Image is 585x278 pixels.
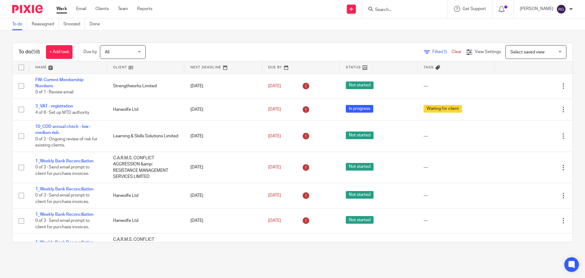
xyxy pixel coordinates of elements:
[35,137,97,148] span: 0 of 2 · Ongoing review of risk for existing clients.
[346,132,374,139] span: Not started
[118,6,128,12] a: Team
[268,107,281,112] span: [DATE]
[184,121,262,152] td: [DATE]
[35,212,94,217] a: 1_Weekly Bank Reconciliation
[424,193,489,199] div: ---
[105,50,109,54] span: All
[556,4,566,14] img: svg%3E
[424,105,462,113] span: Waiting for client
[35,218,90,229] span: 0 of 3 · Send email prompt to client for purchase invoices.
[107,208,185,233] td: Hanwolfe Ltd
[374,7,429,13] input: Search
[35,159,94,163] a: 1_Weekly Bank Reconciliation
[35,110,89,115] span: 4 of 6 · Set up MTD authority
[442,50,447,54] span: (1)
[107,99,185,120] td: Hanwolfe Ltd
[184,208,262,233] td: [DATE]
[35,240,94,245] a: 1_Weekly Bank Reconciliation
[346,191,374,199] span: Not started
[35,104,73,108] a: 3_VAT - registration
[46,45,73,59] a: + Add task
[463,7,486,11] span: Get Support
[510,50,544,54] span: Select saved view
[107,233,185,265] td: C.A.R.M.S. CONFLICT AGGRESSION &amp; RESISTANCE MANAGEMENT SERVICES LIMITED
[83,49,97,55] p: Due by
[107,183,185,208] td: Hanwolfe Ltd
[35,78,83,88] a: FW: Current Membership Numbers
[19,49,40,55] h1: To do
[184,183,262,208] td: [DATE]
[76,6,86,12] a: Email
[424,164,489,170] div: ---
[63,18,85,30] a: Snoozed
[107,152,185,183] td: C.A.R.M.S. CONFLICT AGGRESSION &amp; RESISTANCE MANAGEMENT SERVICES LIMITED
[184,74,262,99] td: [DATE]
[346,216,374,224] span: Not started
[31,49,40,54] span: (59)
[424,218,489,224] div: ---
[184,99,262,120] td: [DATE]
[35,187,94,191] a: 1_Weekly Bank Reconciliation
[268,134,281,138] span: [DATE]
[424,133,489,139] div: ---
[268,218,281,223] span: [DATE]
[35,125,91,135] a: 10_CDD annual check - low - medium risk.
[424,66,434,69] span: Tags
[107,74,185,99] td: Strengthworks Limited
[184,233,262,265] td: [DATE]
[346,105,373,113] span: In progress
[452,50,462,54] a: Clear
[32,18,59,30] a: Reassigned
[346,81,374,89] span: Not started
[268,84,281,88] span: [DATE]
[432,50,452,54] span: Filter
[424,83,489,89] div: ---
[520,6,553,12] p: [PERSON_NAME]
[184,152,262,183] td: [DATE]
[107,121,185,152] td: Learning & Skills Solutions Limited
[56,6,67,12] a: Work
[137,6,152,12] a: Reports
[475,50,501,54] span: View Settings
[35,193,90,204] span: 0 of 3 · Send email prompt to client for purchase invoices.
[346,163,374,171] span: Not started
[35,165,90,176] span: 0 of 3 · Send email prompt to client for purchase invoices.
[90,18,105,30] a: Done
[268,193,281,198] span: [DATE]
[95,6,109,12] a: Clients
[12,18,27,30] a: To do
[12,5,43,13] img: Pixie
[35,90,73,94] span: 0 of 1 · Review email
[268,165,281,169] span: [DATE]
